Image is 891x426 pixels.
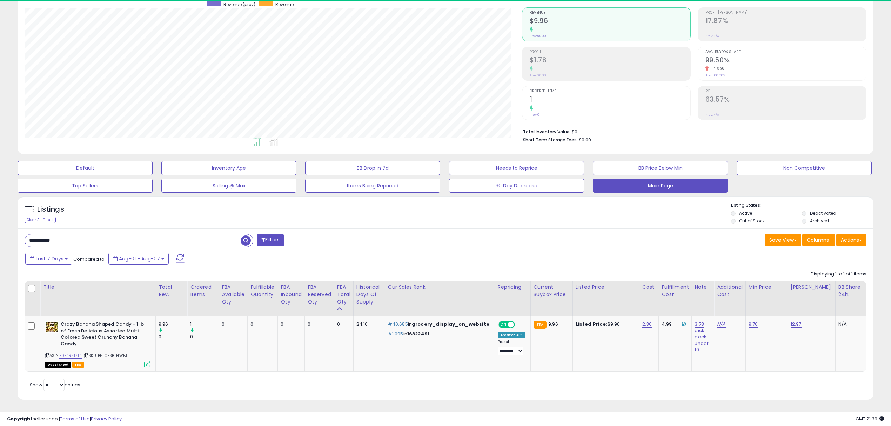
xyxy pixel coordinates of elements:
span: Columns [807,237,829,244]
a: Terms of Use [60,415,90,422]
h2: 99.50% [705,56,866,66]
div: Total Rev. [159,284,184,298]
li: $0 [523,127,862,135]
button: BB Drop in 7d [305,161,440,175]
button: Inventory Age [161,161,296,175]
span: $0.00 [579,137,591,143]
small: FBA [534,321,547,329]
div: Amazon AI * [498,332,525,338]
div: Repricing [498,284,528,291]
h2: $1.78 [530,56,690,66]
span: Revenue (prev) [223,1,255,7]
button: Save View [765,234,801,246]
div: 0 [337,321,348,327]
span: Profit [530,50,690,54]
span: #1,095 [388,331,403,337]
div: 0 [222,321,242,327]
b: Short Term Storage Fees: [523,137,578,143]
span: Revenue [275,1,294,7]
div: 0 [190,334,219,340]
a: 2.80 [642,321,652,328]
div: Displaying 1 to 1 of 1 items [811,271,866,278]
div: Listed Price [576,284,636,291]
div: Title [43,284,153,291]
div: Note [695,284,711,291]
span: Profit [PERSON_NAME] [705,11,866,15]
div: Cost [642,284,656,291]
button: Main Page [593,179,728,193]
a: 9.70 [749,321,758,328]
div: 1 [190,321,219,327]
p: in [388,321,489,327]
a: B0F4RST7T4 [59,353,82,359]
span: Show: entries [30,381,80,388]
h2: $9.96 [530,17,690,26]
div: Historical Days Of Supply [356,284,382,306]
div: Cur Sales Rank [388,284,492,291]
small: Prev: N/A [705,34,719,38]
button: 30 Day Decrease [449,179,584,193]
div: 0 [281,321,299,327]
button: Default [18,161,153,175]
label: Active [739,210,752,216]
div: [PERSON_NAME] [791,284,832,291]
button: Non Competitive [737,161,872,175]
button: Needs to Reprice [449,161,584,175]
h2: 1 [530,95,690,105]
div: N/A [838,321,862,327]
div: FBA inbound Qty [281,284,302,306]
small: -0.50% [709,66,725,72]
a: Privacy Policy [91,415,122,422]
span: 9.96 [548,321,558,327]
button: Last 7 Days [25,253,72,265]
div: 0 [250,321,272,327]
strong: Copyright [7,415,33,422]
span: Revenue [530,11,690,15]
div: 9.96 [159,321,187,327]
span: grocery_display_on_website [412,321,489,327]
div: Fulfillment Cost [662,284,689,298]
button: Actions [836,234,866,246]
div: 0 [308,321,329,327]
h2: 17.87% [705,17,866,26]
div: 24.10 [356,321,380,327]
div: Additional Cost [717,284,743,298]
button: Aug-01 - Aug-07 [108,253,169,265]
div: 4.99 [662,321,686,327]
p: in [388,331,489,337]
button: Filters [257,234,284,246]
div: Current Buybox Price [534,284,570,298]
div: Min Price [749,284,785,291]
div: Clear All Filters [25,217,56,223]
a: 12.97 [791,321,802,328]
span: FBA [72,362,84,368]
div: FBA Available Qty [222,284,244,306]
b: Crazy Banana Shaped Candy - 1 lb of Fresh Delicious Assorted Multi Colored Sweet Crunchy Banana C... [61,321,146,349]
button: BB Price Below Min [593,161,728,175]
span: ON [499,322,508,328]
h5: Listings [37,205,64,214]
span: Last 7 Days [36,255,63,262]
span: Aug-01 - Aug-07 [119,255,160,262]
div: ASIN: [45,321,150,367]
button: Top Sellers [18,179,153,193]
span: OFF [514,322,525,328]
b: Listed Price: [576,321,608,327]
span: Ordered Items [530,89,690,93]
img: 51OssIjoXNL._SL40_.jpg [45,321,59,333]
small: Prev: 100.00% [705,73,725,78]
span: | SKU: BF-OBSB-HWEJ [83,353,127,358]
button: Columns [802,234,835,246]
p: Listing States: [731,202,873,209]
span: ROI [705,89,866,93]
div: BB Share 24h. [838,284,864,298]
button: Selling @ Max [161,179,296,193]
span: 16322491 [407,331,429,337]
small: Prev: $0.00 [530,34,546,38]
small: Prev: $0.00 [530,73,546,78]
div: seller snap | | [7,416,122,422]
button: Items Being Repriced [305,179,440,193]
div: FBA Reserved Qty [308,284,331,306]
div: 0 [159,334,187,340]
span: All listings that are currently out of stock and unavailable for purchase on Amazon [45,362,71,368]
